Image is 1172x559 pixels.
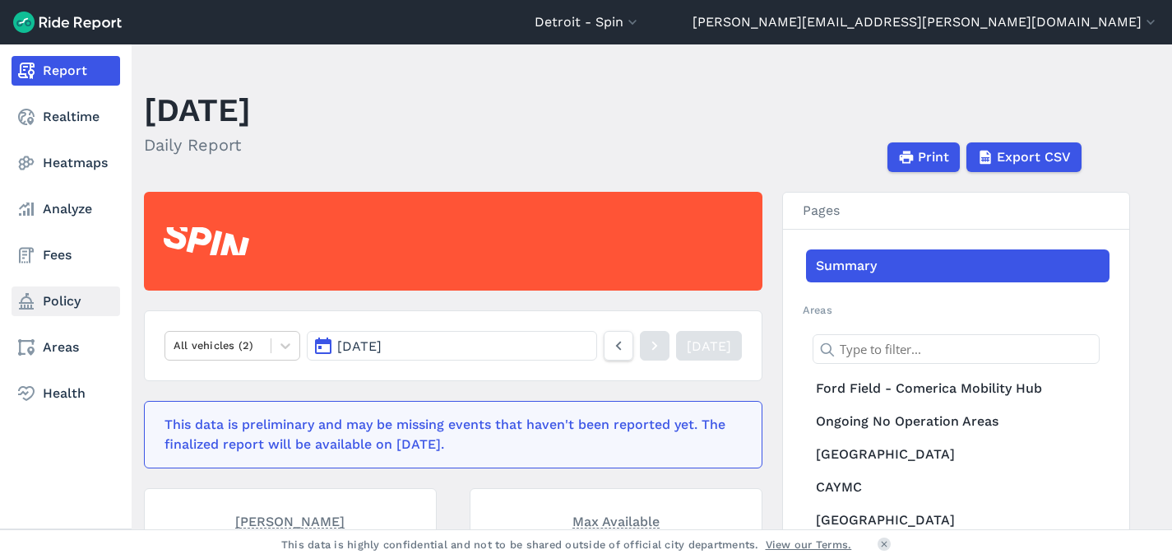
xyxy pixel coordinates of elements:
[887,142,960,172] button: Print
[806,405,1109,438] a: Ongoing No Operation Areas
[307,331,596,361] button: [DATE]
[12,333,120,362] a: Areas
[535,12,641,32] button: Detroit - Spin
[997,147,1071,167] span: Export CSV
[12,56,120,86] a: Report
[676,331,742,361] a: [DATE]
[12,240,120,270] a: Fees
[766,537,852,552] a: View our Terms.
[164,227,249,255] img: Spin
[12,379,120,408] a: Health
[12,194,120,224] a: Analyze
[803,302,1109,318] h2: Areas
[806,249,1109,282] a: Summary
[13,12,122,33] img: Ride Report
[12,148,120,178] a: Heatmaps
[806,438,1109,471] a: [GEOGRAPHIC_DATA]
[144,87,251,133] h1: [DATE]
[164,415,732,454] div: This data is preliminary and may be missing events that haven't been reported yet. The finalized ...
[572,512,660,529] span: Max Available
[806,504,1109,537] a: [GEOGRAPHIC_DATA]
[144,133,251,157] h2: Daily Report
[12,286,120,316] a: Policy
[806,372,1109,405] a: Ford Field - Comerica Mobility Hub
[12,102,120,132] a: Realtime
[813,334,1100,364] input: Type to filter...
[783,193,1129,230] h3: Pages
[693,12,1159,32] button: [PERSON_NAME][EMAIL_ADDRESS][PERSON_NAME][DOMAIN_NAME]
[235,512,345,529] span: [PERSON_NAME]
[918,147,949,167] span: Print
[337,338,382,354] span: [DATE]
[966,142,1082,172] button: Export CSV
[806,471,1109,504] a: CAYMC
